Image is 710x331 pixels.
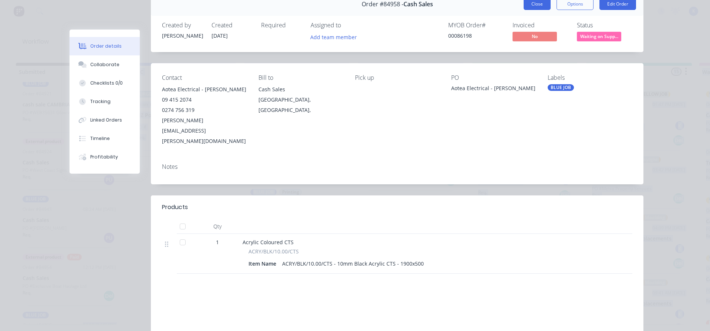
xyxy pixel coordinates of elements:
div: Status [577,22,632,29]
span: [DATE] [212,32,228,39]
div: Assigned to [311,22,385,29]
button: Order details [70,37,140,55]
div: Item Name [248,258,279,269]
div: Contact [162,74,247,81]
div: 00086198 [448,32,504,40]
button: Collaborate [70,55,140,74]
div: ACRY/BLK/10.00/CTS - 10mm Black Acrylic CTS - 1900x500 [279,258,427,269]
button: Tracking [70,92,140,111]
span: Acrylic Coloured CTS [243,239,294,246]
div: Created by [162,22,203,29]
div: Cash Sales[GEOGRAPHIC_DATA], [GEOGRAPHIC_DATA], [258,84,343,115]
div: Qty [195,219,240,234]
div: Labels [548,74,632,81]
button: Profitability [70,148,140,166]
div: 09 415 2074 [162,95,247,105]
div: Aotea Electrical - [PERSON_NAME] [162,84,247,95]
div: Pick up [355,74,440,81]
span: Order #84958 - [362,1,403,8]
button: Waiting on Supp... [577,32,621,43]
button: Checklists 0/0 [70,74,140,92]
div: Cash Sales [258,84,343,95]
span: ACRY/BLK/10.00/CTS [248,248,299,255]
div: [PERSON_NAME][EMAIL_ADDRESS][PERSON_NAME][DOMAIN_NAME] [162,115,247,146]
button: Add team member [311,32,361,42]
div: Linked Orders [90,117,122,123]
button: Timeline [70,129,140,148]
button: Linked Orders [70,111,140,129]
div: Aotea Electrical - [PERSON_NAME]09 415 20740274 756 319[PERSON_NAME][EMAIL_ADDRESS][PERSON_NAME][... [162,84,247,146]
div: MYOB Order # [448,22,504,29]
div: Bill to [258,74,343,81]
div: Aotea Electrical - [PERSON_NAME] [451,84,536,95]
div: Timeline [90,135,110,142]
div: Invoiced [513,22,568,29]
div: Collaborate [90,61,119,68]
div: Checklists 0/0 [90,80,123,86]
button: Add team member [307,32,361,42]
span: Waiting on Supp... [577,32,621,41]
div: [PERSON_NAME] [162,32,203,40]
div: Profitability [90,154,118,160]
span: Cash Sales [403,1,433,8]
div: Required [261,22,302,29]
div: Notes [162,163,632,170]
div: Products [162,203,188,212]
span: No [513,32,557,41]
div: [GEOGRAPHIC_DATA], [GEOGRAPHIC_DATA], [258,95,343,115]
div: Order details [90,43,122,50]
div: BLUE JOB [548,84,574,91]
div: 0274 756 319 [162,105,247,115]
div: PO [451,74,536,81]
span: 1 [216,238,219,246]
div: Created [212,22,252,29]
div: Tracking [90,98,111,105]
